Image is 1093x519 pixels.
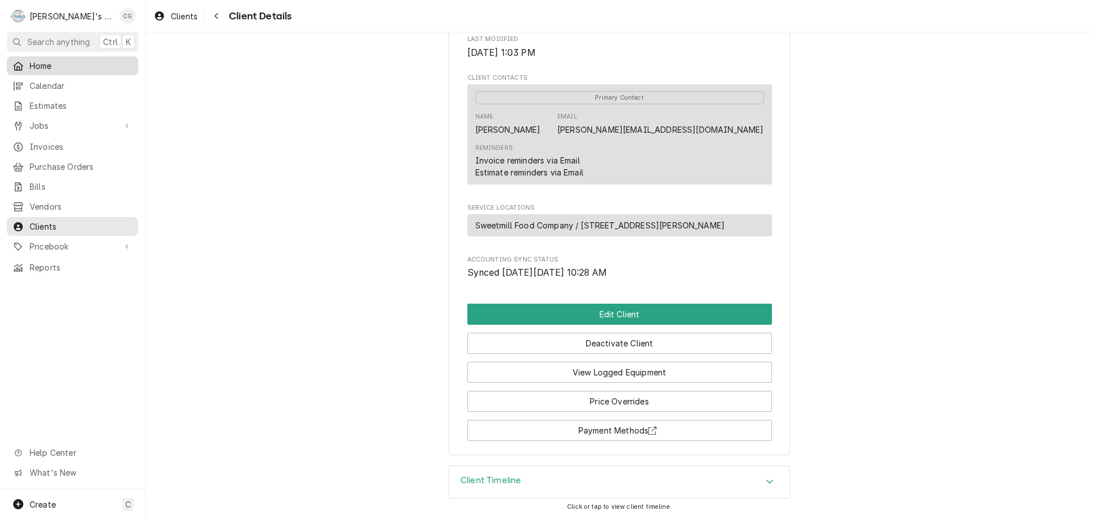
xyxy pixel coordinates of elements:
[467,35,772,59] div: Last Modified
[467,391,772,412] button: Price Overrides
[7,258,138,277] a: Reports
[467,383,772,412] div: Button Group Row
[126,36,131,48] span: K
[30,181,133,193] span: Bills
[30,141,133,153] span: Invoices
[30,261,133,273] span: Reports
[467,304,772,325] button: Edit Client
[467,255,772,280] div: Accounting Sync Status
[467,214,772,236] div: Service Location
[30,10,113,22] div: [PERSON_NAME]'s Commercial Refrigeration
[103,36,118,48] span: Ctrl
[467,203,772,212] span: Service Locations
[7,217,138,236] a: Clients
[467,73,772,189] div: Client Contacts
[467,35,772,44] span: Last Modified
[10,8,26,24] div: R
[467,46,772,60] span: Last Modified
[30,100,133,112] span: Estimates
[7,76,138,95] a: Calendar
[467,84,772,189] div: Client Contacts List
[557,112,577,121] div: Email
[120,8,135,24] div: Christine Gutierrez's Avatar
[30,220,133,232] span: Clients
[7,463,138,482] a: Go to What's New
[30,120,116,132] span: Jobs
[7,137,138,156] a: Invoices
[120,8,135,24] div: CG
[7,116,138,135] a: Go to Jobs
[449,466,790,498] button: Accordion Details Expand Trigger
[27,36,90,48] span: Search anything
[557,112,764,135] div: Email
[475,144,584,178] div: Reminders
[475,154,580,166] div: Invoice reminders via Email
[10,8,26,24] div: Rudy's Commercial Refrigeration's Avatar
[7,197,138,216] a: Vendors
[467,354,772,383] div: Button Group Row
[475,112,541,135] div: Name
[475,166,584,178] div: Estimate reminders via Email
[149,7,202,26] a: Clients
[467,214,772,241] div: Service Locations List
[475,219,725,231] span: Sweetmill Food Company / [STREET_ADDRESS][PERSON_NAME]
[475,144,513,153] div: Reminders
[449,466,790,498] div: Accordion Header
[30,201,133,212] span: Vendors
[30,500,56,509] span: Create
[171,10,198,22] span: Clients
[467,84,772,184] div: Contact
[467,304,772,441] div: Button Group
[7,56,138,75] a: Home
[467,73,772,83] span: Client Contacts
[475,91,764,104] span: Primary Contact
[30,80,133,92] span: Calendar
[467,304,772,325] div: Button Group Row
[467,325,772,354] div: Button Group Row
[225,9,291,24] span: Client Details
[475,112,494,121] div: Name
[30,467,132,479] span: What's New
[467,47,536,58] span: [DATE] 1:03 PM
[475,124,541,136] div: [PERSON_NAME]
[567,503,672,510] span: Click or tap to view client timeline.
[7,32,138,52] button: Search anythingCtrlK
[467,420,772,441] button: Payment Methods
[467,267,607,278] span: Synced [DATE][DATE] 10:28 AM
[467,362,772,383] button: View Logged Equipment
[30,60,133,72] span: Home
[7,157,138,176] a: Purchase Orders
[467,203,772,242] div: Service Locations
[461,475,521,486] h3: Client Timeline
[125,498,131,510] span: C
[467,266,772,280] span: Accounting Sync Status
[467,255,772,264] span: Accounting Sync Status
[30,240,116,252] span: Pricebook
[207,7,225,25] button: Navigate back
[30,447,132,459] span: Help Center
[467,333,772,354] button: Deactivate Client
[7,237,138,256] a: Go to Pricebook
[449,465,790,498] div: Client Timeline
[7,96,138,115] a: Estimates
[7,443,138,462] a: Go to Help Center
[557,125,764,134] a: [PERSON_NAME][EMAIL_ADDRESS][DOMAIN_NAME]
[467,412,772,441] div: Button Group Row
[7,177,138,196] a: Bills
[30,161,133,173] span: Purchase Orders
[475,91,764,104] div: Primary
